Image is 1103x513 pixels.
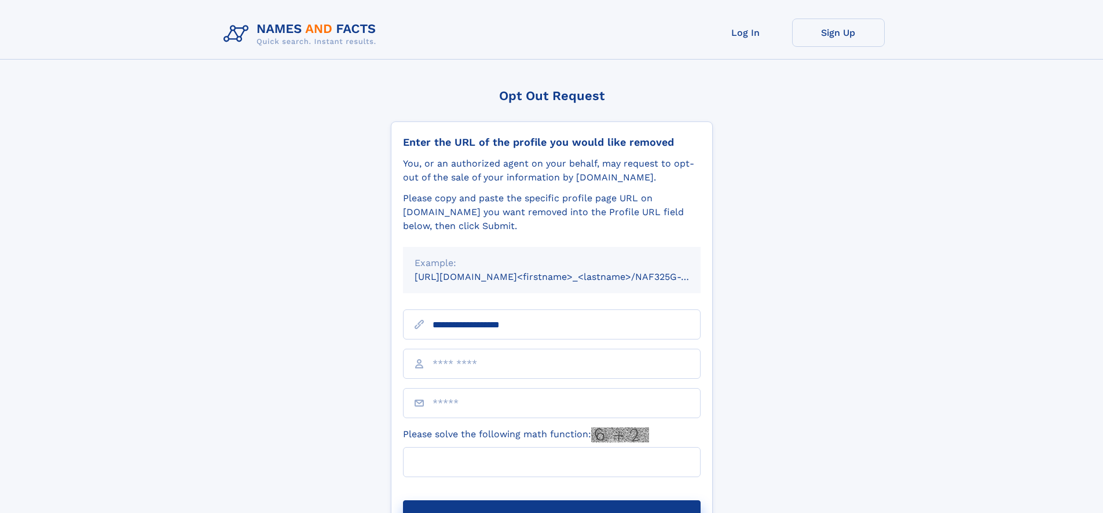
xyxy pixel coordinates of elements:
label: Please solve the following math function: [403,427,649,442]
div: You, or an authorized agent on your behalf, may request to opt-out of the sale of your informatio... [403,157,701,184]
a: Log In [699,19,792,47]
a: Sign Up [792,19,885,47]
small: [URL][DOMAIN_NAME]<firstname>_<lastname>/NAF325G-xxxxxxxx [415,271,723,282]
img: Logo Names and Facts [219,19,386,50]
div: Enter the URL of the profile you would like removed [403,136,701,149]
div: Example: [415,256,689,270]
div: Please copy and paste the specific profile page URL on [DOMAIN_NAME] you want removed into the Pr... [403,191,701,233]
div: Opt Out Request [391,88,713,103]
